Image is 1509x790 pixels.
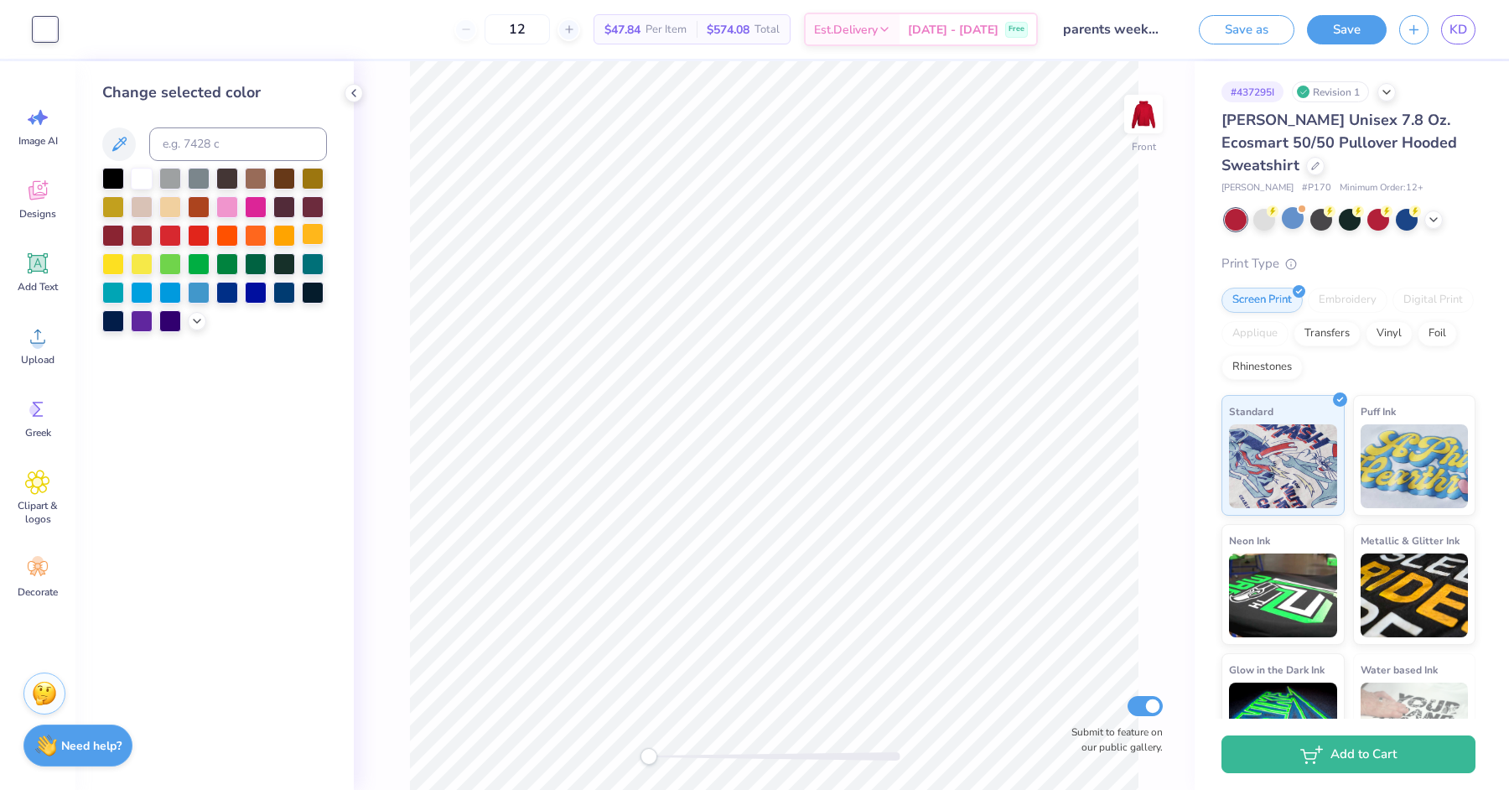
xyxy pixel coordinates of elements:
span: $574.08 [707,21,749,39]
span: Total [754,21,780,39]
button: Save as [1199,15,1294,44]
div: Transfers [1294,321,1361,346]
span: Per Item [646,21,687,39]
img: Puff Ink [1361,424,1469,508]
input: – – [485,14,550,44]
div: Applique [1221,321,1289,346]
span: Free [1009,23,1024,35]
span: Neon Ink [1229,532,1270,549]
img: Metallic & Glitter Ink [1361,554,1469,637]
img: Neon Ink [1229,554,1337,637]
span: Image AI [18,134,58,148]
span: Water based Ink [1361,661,1438,678]
input: Untitled Design [1050,13,1174,46]
div: Digital Print [1392,288,1474,313]
div: Vinyl [1366,321,1413,346]
div: Change selected color [102,81,327,104]
span: Glow in the Dark Ink [1229,661,1325,678]
span: [PERSON_NAME] Unisex 7.8 Oz. Ecosmart 50/50 Pullover Hooded Sweatshirt [1221,110,1457,175]
span: Metallic & Glitter Ink [1361,532,1460,549]
span: Decorate [18,585,58,599]
strong: Need help? [61,738,122,754]
span: [PERSON_NAME] [1221,181,1294,195]
span: Greek [25,426,51,439]
span: Designs [19,207,56,221]
input: e.g. 7428 c [149,127,327,161]
span: $47.84 [604,21,640,39]
span: Add Text [18,280,58,294]
button: Add to Cart [1221,735,1475,773]
div: # 437295I [1221,81,1283,102]
img: Glow in the Dark Ink [1229,683,1337,767]
span: Est. Delivery [814,21,878,39]
span: [DATE] - [DATE] [908,21,998,39]
div: Accessibility label [640,748,657,765]
div: Front [1132,139,1156,154]
a: KD [1441,15,1475,44]
span: Clipart & logos [10,499,65,526]
label: Submit to feature on our public gallery. [1062,725,1163,755]
div: Embroidery [1308,288,1387,313]
span: Minimum Order: 12 + [1340,181,1423,195]
button: Save [1307,15,1387,44]
span: Puff Ink [1361,403,1396,420]
span: Upload [21,353,54,366]
div: Screen Print [1221,288,1303,313]
span: # P170 [1302,181,1331,195]
img: Standard [1229,424,1337,508]
div: Foil [1418,321,1457,346]
span: KD [1449,20,1467,39]
div: Revision 1 [1292,81,1369,102]
img: Front [1127,97,1160,131]
div: Print Type [1221,254,1475,273]
img: Water based Ink [1361,683,1469,767]
span: Standard [1229,403,1273,420]
div: Rhinestones [1221,355,1303,380]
